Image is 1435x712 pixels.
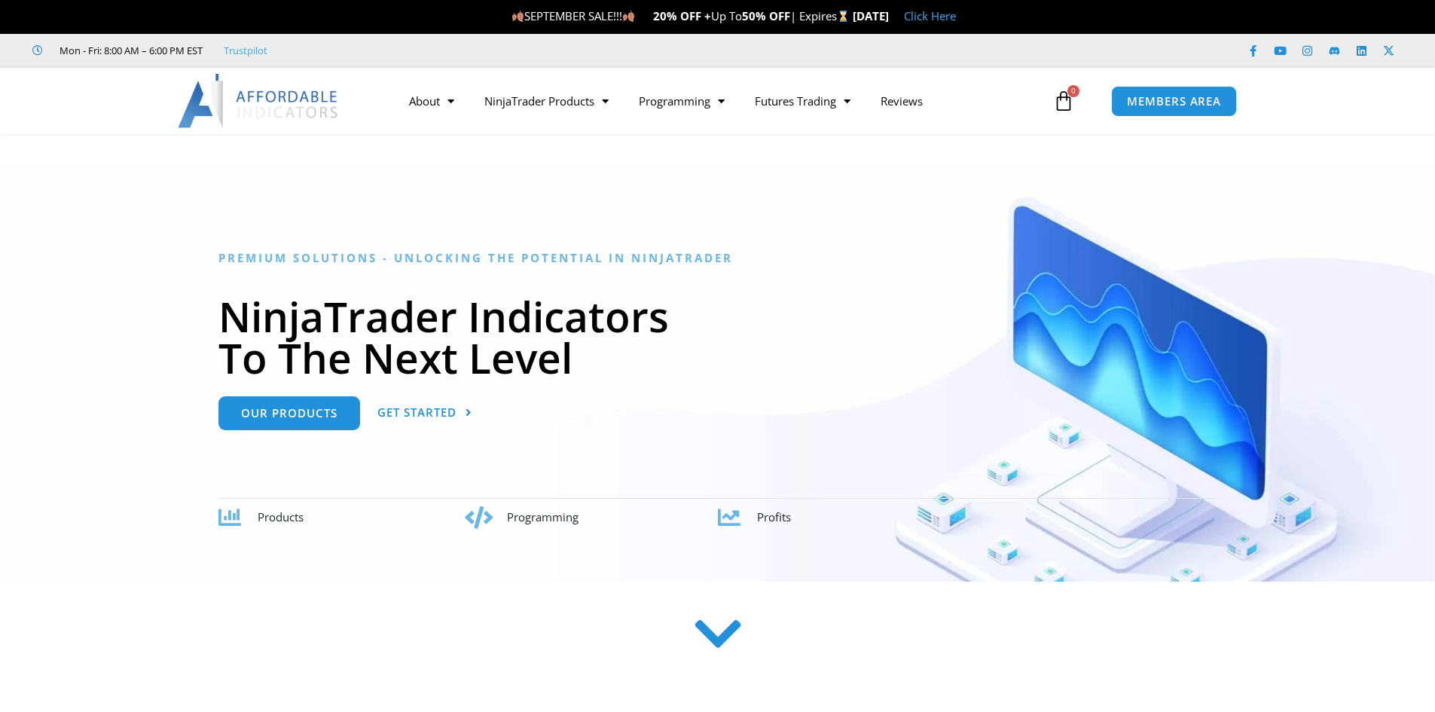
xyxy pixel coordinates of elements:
a: About [394,84,469,118]
a: 0 [1030,79,1097,123]
img: LogoAI | Affordable Indicators – NinjaTrader [178,74,340,128]
a: Trustpilot [224,41,267,60]
span: Programming [507,509,579,524]
a: Our Products [218,396,360,430]
img: ⌛ [838,11,849,22]
a: MEMBERS AREA [1111,86,1237,117]
span: Profits [757,509,791,524]
h6: Premium Solutions - Unlocking the Potential in NinjaTrader [218,251,1217,265]
strong: [DATE] [853,8,889,23]
img: 🍂 [512,11,524,22]
a: Reviews [866,84,938,118]
h1: NinjaTrader Indicators To The Next Level [218,295,1217,378]
a: Get Started [377,396,472,430]
span: Our Products [241,408,337,419]
span: SEPTEMBER SALE!!! Up To | Expires [511,8,853,23]
strong: 50% OFF [742,8,790,23]
span: Mon - Fri: 8:00 AM – 6:00 PM EST [56,41,203,60]
span: Products [258,509,304,524]
span: MEMBERS AREA [1127,96,1221,107]
span: Get Started [377,407,456,418]
a: Programming [624,84,740,118]
strong: 20% OFF + [653,8,711,23]
nav: Menu [394,84,1049,118]
img: 🍂 [623,11,634,22]
span: 0 [1067,85,1079,97]
a: Click Here [904,8,956,23]
a: NinjaTrader Products [469,84,624,118]
a: Futures Trading [740,84,866,118]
